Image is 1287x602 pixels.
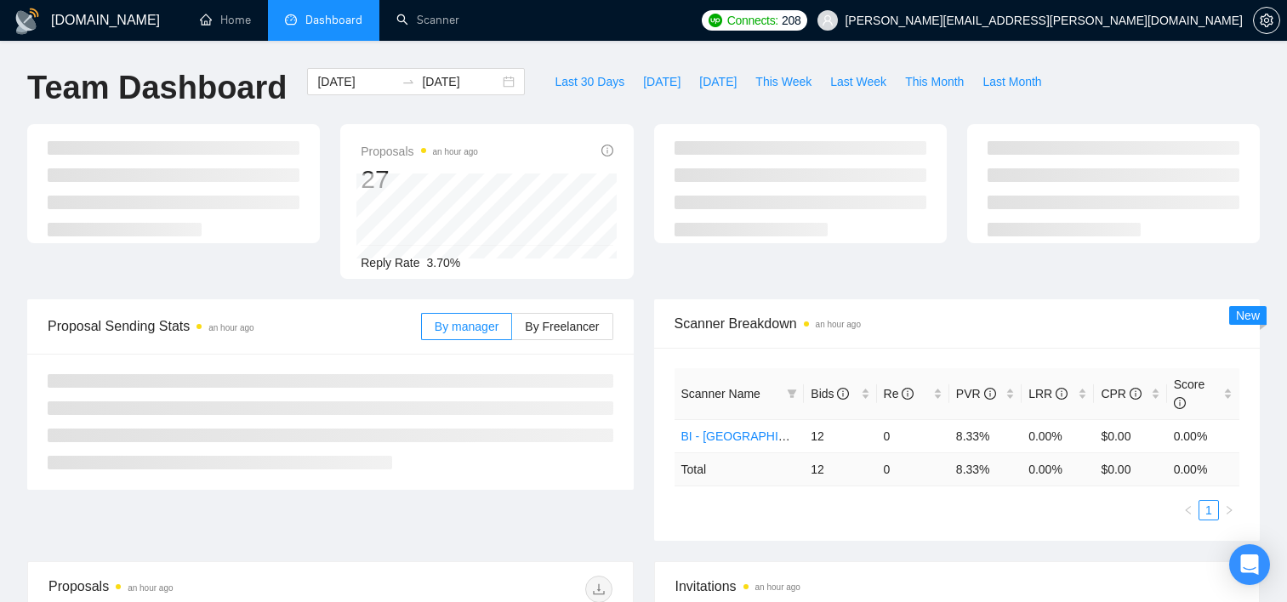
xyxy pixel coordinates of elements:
a: setting [1253,14,1280,27]
span: info-circle [1056,388,1068,400]
span: Last Month [982,72,1041,91]
span: right [1224,505,1234,515]
span: info-circle [902,388,914,400]
span: Invitations [675,576,1239,597]
td: 0.00% [1167,419,1239,452]
time: an hour ago [755,582,800,592]
time: an hour ago [816,320,861,329]
li: Next Page [1219,500,1239,520]
img: logo [14,8,41,35]
span: This Month [905,72,964,91]
span: info-circle [1174,397,1186,409]
td: 0.00 % [1022,452,1094,486]
span: 3.70% [427,256,461,270]
td: 0.00 % [1167,452,1239,486]
span: Last Week [830,72,886,91]
h1: Team Dashboard [27,68,287,108]
td: 8.33% [949,419,1022,452]
td: 0 [877,452,949,486]
input: Start date [317,72,395,91]
span: info-circle [1130,388,1142,400]
button: Last Month [973,68,1051,95]
span: Score [1174,378,1205,410]
input: End date [422,72,499,91]
button: [DATE] [690,68,746,95]
span: Connects: [727,11,778,30]
td: Total [675,452,805,486]
span: CPR [1101,387,1141,400]
li: 1 [1199,500,1219,520]
button: left [1178,500,1199,520]
time: an hour ago [208,323,253,332]
span: swap-right [401,75,415,88]
span: user [822,14,834,26]
span: Proposal Sending Stats [48,315,421,337]
time: an hour ago [128,583,173,593]
button: setting [1253,7,1280,34]
a: searchScanner [396,13,459,27]
button: This Week [746,68,821,95]
span: Bids [811,387,849,400]
span: Scanner Breakdown [675,313,1240,334]
span: [DATE] [643,72,681,91]
td: 8.33 % [949,452,1022,486]
span: left [1183,505,1193,515]
span: By manager [435,320,498,333]
div: 27 [361,163,478,196]
a: homeHome [200,13,251,27]
td: $0.00 [1094,419,1166,452]
span: Last 30 Days [555,72,624,91]
span: By Freelancer [525,320,599,333]
button: Last 30 Days [545,68,634,95]
td: $ 0.00 [1094,452,1166,486]
td: 0.00% [1022,419,1094,452]
span: Dashboard [305,13,362,27]
td: 0 [877,419,949,452]
span: dashboard [285,14,297,26]
img: upwork-logo.png [709,14,722,27]
span: Proposals [361,141,478,162]
span: Scanner Name [681,387,760,400]
a: 1 [1199,501,1218,520]
button: right [1219,500,1239,520]
span: [DATE] [699,72,737,91]
li: Previous Page [1178,500,1199,520]
span: 208 [782,11,800,30]
span: Re [884,387,914,400]
button: [DATE] [634,68,690,95]
span: info-circle [984,388,996,400]
td: 12 [804,452,876,486]
span: PVR [956,387,996,400]
span: info-circle [837,388,849,400]
span: filter [787,389,797,399]
button: Last Week [821,68,896,95]
span: setting [1254,14,1279,27]
a: BI - [GEOGRAPHIC_DATA], [GEOGRAPHIC_DATA], [GEOGRAPHIC_DATA] [681,429,1088,443]
span: info-circle [601,145,613,156]
div: Open Intercom Messenger [1229,544,1270,585]
span: filter [783,381,800,406]
button: This Month [896,68,973,95]
span: LRR [1028,387,1068,400]
span: This Week [755,72,811,91]
span: New [1236,309,1260,322]
td: 12 [804,419,876,452]
time: an hour ago [433,147,478,156]
span: Reply Rate [361,256,419,270]
span: to [401,75,415,88]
